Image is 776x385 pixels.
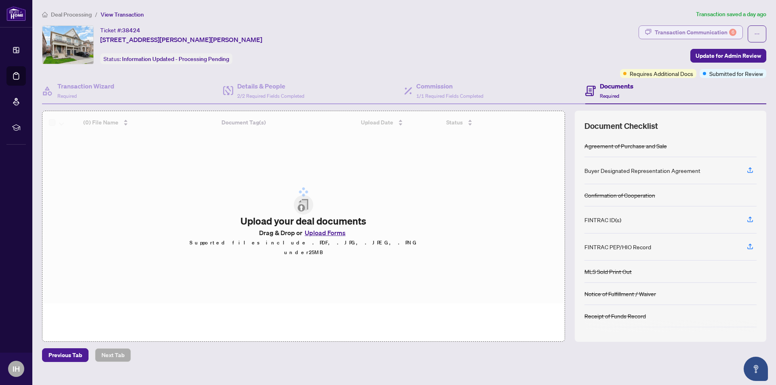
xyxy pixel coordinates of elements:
[584,215,621,224] div: FINTRAC ID(s)
[639,25,743,39] button: Transaction Communication6
[48,349,82,362] span: Previous Tab
[729,29,736,36] div: 6
[584,166,700,175] div: Buyer Designated Representation Agreement
[237,81,304,91] h4: Details & People
[95,10,97,19] li: /
[57,81,114,91] h4: Transaction Wizard
[42,348,89,362] button: Previous Tab
[100,35,262,44] span: [STREET_ADDRESS][PERSON_NAME][PERSON_NAME]
[584,191,655,200] div: Confirmation of Cooperation
[237,93,304,99] span: 2/2 Required Fields Completed
[696,10,766,19] article: Transaction saved a day ago
[696,49,761,62] span: Update for Admin Review
[42,12,48,17] span: home
[100,53,232,64] div: Status:
[100,25,140,35] div: Ticket #:
[709,69,763,78] span: Submitted for Review
[122,27,140,34] span: 38424
[584,311,646,320] div: Receipt of Funds Record
[51,11,92,18] span: Deal Processing
[744,357,768,381] button: Open asap
[584,267,632,276] div: MLS Sold Print Out
[13,363,20,374] span: IH
[6,6,26,21] img: logo
[655,26,736,39] div: Transaction Communication
[690,49,766,63] button: Update for Admin Review
[584,141,667,150] div: Agreement of Purchase and Sale
[754,31,760,37] span: ellipsis
[584,289,656,298] div: Notice of Fulfillment / Waiver
[57,93,77,99] span: Required
[584,242,651,251] div: FINTRAC PEP/HIO Record
[416,81,483,91] h4: Commission
[122,55,229,63] span: Information Updated - Processing Pending
[584,120,658,132] span: Document Checklist
[101,11,144,18] span: View Transaction
[42,26,93,64] img: IMG-W12183177_1.jpg
[416,93,483,99] span: 1/1 Required Fields Completed
[600,81,633,91] h4: Documents
[600,93,619,99] span: Required
[95,348,131,362] button: Next Tab
[630,69,693,78] span: Requires Additional Docs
